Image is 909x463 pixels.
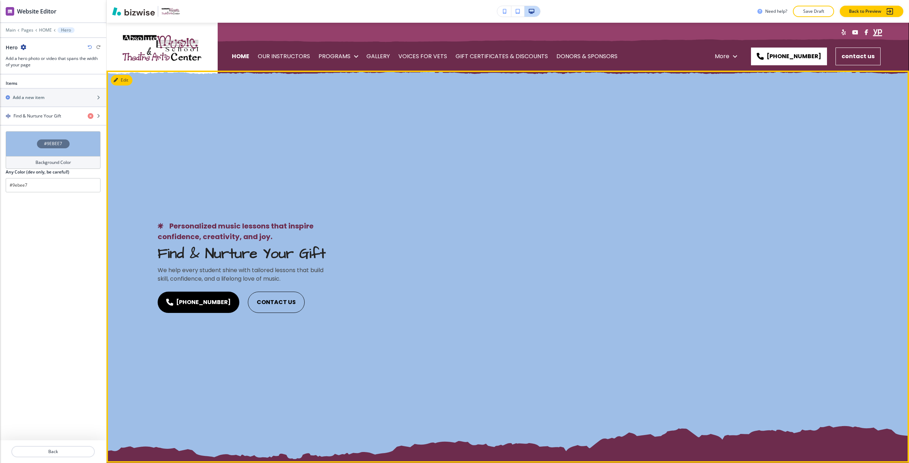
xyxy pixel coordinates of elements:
[6,44,18,51] h2: Hero
[158,245,334,263] h2: Find & Nurture Your Gift
[158,221,334,242] p: Personalized music lessons that inspire confidence, creativity, and joy.
[6,55,100,68] h3: Add a hero photo or video that spans the width of your page
[765,8,787,15] h3: Need help?
[39,28,52,33] button: HOME
[13,94,44,101] h2: Add a new item
[398,46,447,66] p: VOICES FOR VETS
[6,114,11,118] img: Drag
[17,7,56,16] h2: Website Editor
[840,6,903,17] button: Back to Preview
[248,292,305,313] button: CONTACT US
[258,46,310,66] p: OUR INSTRUCTORS
[456,46,548,66] p: GIFT CERTIFICATES & DISCOUNTS
[835,48,881,65] button: contact us
[6,80,17,87] h2: Items
[44,140,62,147] h4: #9EBEE7
[158,266,334,283] p: We help every student shine with tailored lessons that build skill, confidence, and a lifelong lo...
[158,292,239,313] a: [PHONE_NUMBER]
[232,46,249,66] p: HOME
[13,113,61,119] h4: Find & Nurture Your Gift
[715,46,729,66] p: More
[6,169,69,175] h2: Any Color (dev only, be careful!)
[121,33,203,63] img: Absolute Music School
[319,46,350,66] p: PROGRAMS
[802,8,825,15] p: Save Draft
[11,446,95,457] button: Back
[6,7,14,16] img: editor icon
[12,448,94,455] p: Back
[849,8,881,15] p: Back to Preview
[161,8,180,15] img: Your Logo
[21,28,33,33] button: Pages
[111,75,132,86] button: Edit
[158,292,334,313] div: <p>Find &amp; Nurture Your Gift</p>
[6,28,16,33] button: Main
[36,159,71,166] h4: Background Color
[61,28,71,33] p: Hero
[6,131,100,169] button: #9EBEE7Background Color
[366,46,390,66] p: GALLERY
[112,7,155,16] img: Bizwise Logo
[751,48,827,65] a: [PHONE_NUMBER]
[58,27,75,33] button: Hero
[556,46,617,66] p: DONORS & SPONSORS
[793,6,834,17] button: Save Draft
